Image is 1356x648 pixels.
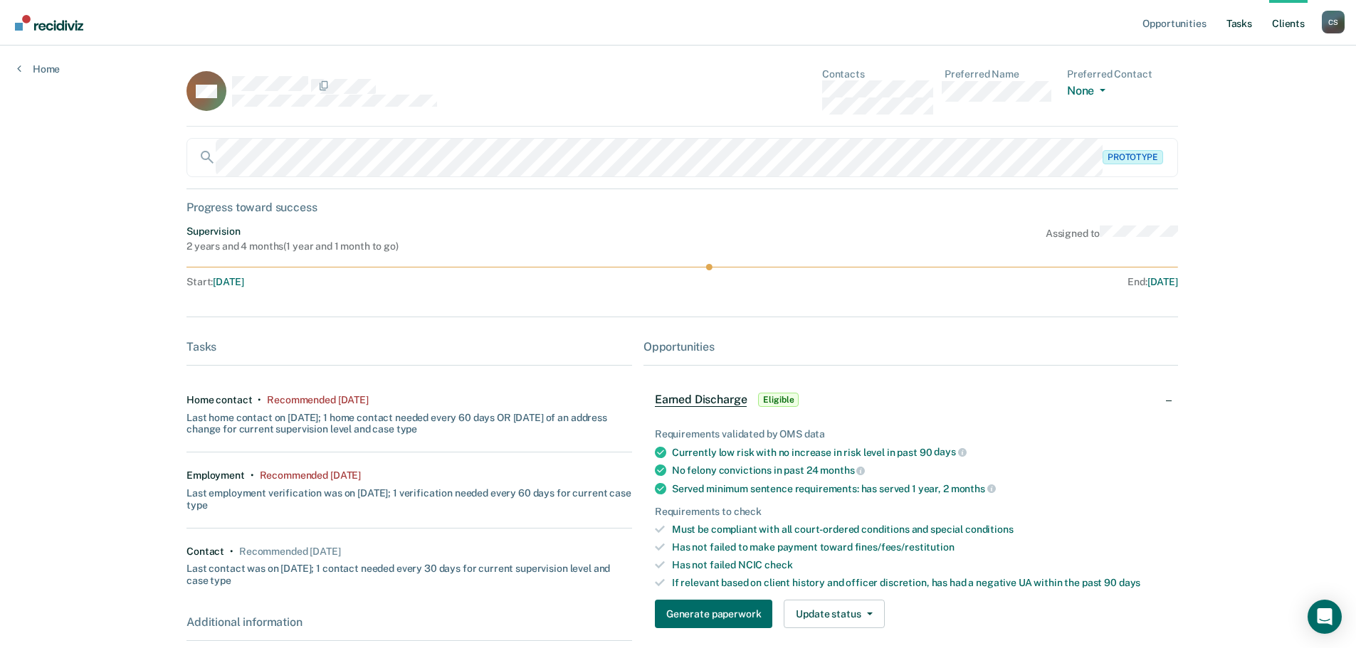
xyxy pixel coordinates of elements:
[855,541,955,553] span: fines/fees/restitution
[764,559,792,570] span: check
[643,377,1178,423] div: Earned DischargeEligible
[672,577,1167,589] div: If relevant based on client history and officer discretion, has had a negative UA within the past 90
[251,469,254,482] div: •
[758,393,799,407] span: Eligible
[945,68,1056,80] dt: Preferred Name
[965,524,1014,535] span: conditions
[15,15,83,31] img: Recidiviz
[822,68,933,80] dt: Contacts
[186,406,632,436] div: Last home contact on [DATE]; 1 home contact needed every 60 days OR [DATE] of an address change f...
[672,524,1167,536] div: Must be compliant with all court-ordered conditions and special
[820,464,865,476] span: months
[672,559,1167,571] div: Has not failed NCIC
[186,482,632,511] div: Last employment verification was on [DATE]; 1 verification needed every 60 days for current case ...
[643,340,1178,354] div: Opportunities
[1322,11,1345,33] button: Profile dropdown button
[655,428,1167,440] div: Requirements validated by OMS data
[1308,600,1342,634] div: Open Intercom Messenger
[934,446,966,457] span: days
[186,225,399,238] div: Supervision
[186,557,632,587] div: Last contact was on [DATE]; 1 contact needed every 30 days for current supervision level and case...
[672,446,1167,459] div: Currently low risk with no increase in risk level in past 90
[1067,68,1178,80] dt: Preferred Contact
[1322,11,1345,33] div: C S
[951,483,996,494] span: months
[186,469,245,482] div: Employment
[672,541,1167,553] div: Has not failed to make payment toward
[655,393,747,407] span: Earned Discharge
[186,340,632,354] div: Tasks
[1119,577,1140,588] span: days
[655,600,772,628] button: Generate paperwork
[784,600,884,628] button: Update status
[1147,276,1178,287] span: [DATE]
[1046,225,1178,253] div: Assigned to
[258,394,261,406] div: •
[186,615,632,629] div: Additional information
[186,394,252,406] div: Home contact
[655,600,778,628] a: Navigate to form link
[186,201,1178,214] div: Progress toward success
[672,464,1167,477] div: No felony convictions in past 24
[688,276,1178,288] div: End :
[260,469,361,482] div: Recommended 2 months ago
[1067,84,1111,100] button: None
[655,506,1167,518] div: Requirements to check
[672,482,1167,495] div: Served minimum sentence requirements: has served 1 year, 2
[186,276,683,288] div: Start :
[230,546,233,558] div: •
[17,63,60,75] a: Home
[186,240,399,253] div: 2 years and 4 months ( 1 year and 1 month to go )
[186,546,224,558] div: Contact
[213,276,243,287] span: [DATE]
[267,394,368,406] div: Recommended 4 months ago
[239,546,340,558] div: Recommended in 21 days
